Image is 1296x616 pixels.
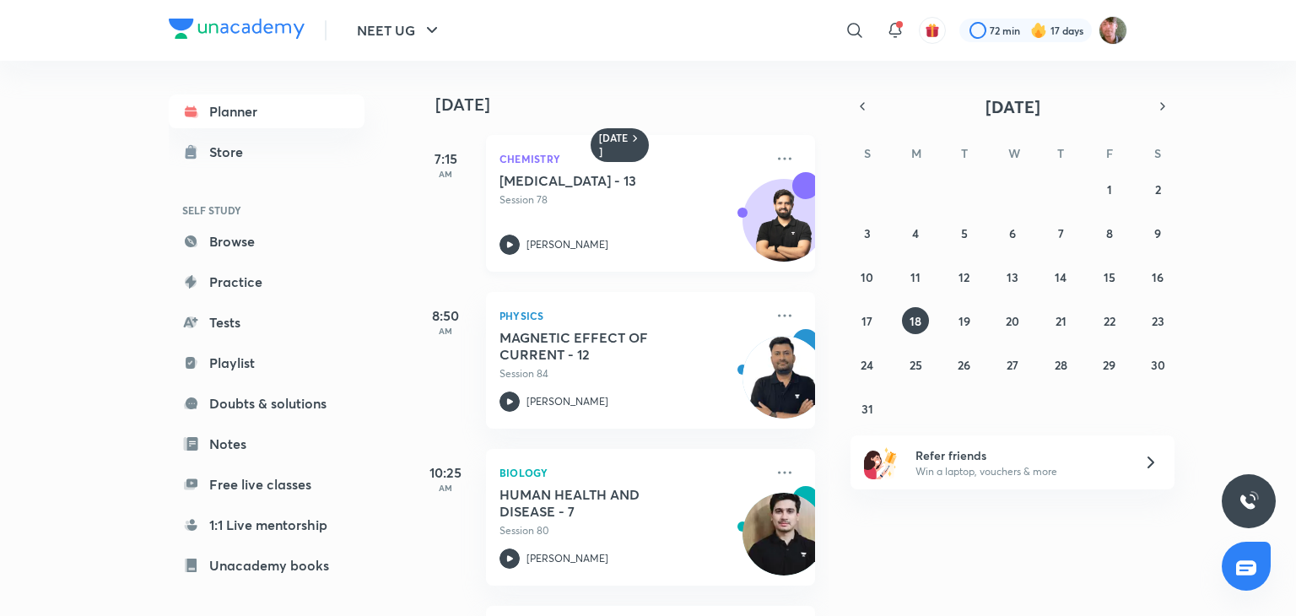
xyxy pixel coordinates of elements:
abbr: August 20, 2025 [1006,313,1019,329]
button: August 6, 2025 [999,219,1026,246]
h6: [DATE] [599,132,629,159]
abbr: Tuesday [961,145,968,161]
button: August 3, 2025 [854,219,881,246]
abbr: August 29, 2025 [1103,357,1115,373]
button: August 1, 2025 [1096,176,1123,203]
p: AM [412,169,479,179]
button: August 7, 2025 [1047,219,1074,246]
span: [DATE] [985,95,1040,118]
p: Session 84 [499,366,764,381]
p: Biology [499,462,764,483]
abbr: August 24, 2025 [861,357,873,373]
button: August 2, 2025 [1144,176,1171,203]
button: August 14, 2025 [1047,263,1074,290]
abbr: August 3, 2025 [864,225,871,241]
button: August 25, 2025 [902,351,929,378]
button: August 29, 2025 [1096,351,1123,378]
a: Doubts & solutions [169,386,364,420]
p: Session 78 [499,192,764,208]
button: August 5, 2025 [951,219,978,246]
abbr: Thursday [1057,145,1064,161]
button: August 18, 2025 [902,307,929,334]
button: August 19, 2025 [951,307,978,334]
h5: HYDROCARBONS - 13 [499,172,710,189]
abbr: August 4, 2025 [912,225,919,241]
button: August 20, 2025 [999,307,1026,334]
a: Unacademy books [169,548,364,582]
button: August 31, 2025 [854,395,881,422]
abbr: August 7, 2025 [1058,225,1064,241]
a: Tests [169,305,364,339]
p: Chemistry [499,149,764,169]
img: Avatar [743,188,824,269]
button: August 15, 2025 [1096,263,1123,290]
img: Ravii [1099,16,1127,45]
abbr: Sunday [864,145,871,161]
a: Notes [169,427,364,461]
button: August 11, 2025 [902,263,929,290]
abbr: August 27, 2025 [1007,357,1018,373]
abbr: Wednesday [1008,145,1020,161]
button: August 24, 2025 [854,351,881,378]
abbr: August 1, 2025 [1107,181,1112,197]
a: Planner [169,95,364,128]
button: August 9, 2025 [1144,219,1171,246]
button: August 26, 2025 [951,351,978,378]
img: streak [1030,22,1047,39]
button: August 21, 2025 [1047,307,1074,334]
abbr: August 6, 2025 [1009,225,1016,241]
p: [PERSON_NAME] [526,551,608,566]
button: August 22, 2025 [1096,307,1123,334]
a: Browse [169,224,364,258]
abbr: August 10, 2025 [861,269,873,285]
p: Physics [499,305,764,326]
h5: 7:15 [412,149,479,169]
h6: Refer friends [915,446,1123,464]
button: avatar [919,17,946,44]
button: August 12, 2025 [951,263,978,290]
abbr: August 26, 2025 [958,357,970,373]
h6: SELF STUDY [169,196,364,224]
p: Win a laptop, vouchers & more [915,464,1123,479]
abbr: August 23, 2025 [1152,313,1164,329]
h5: 8:50 [412,305,479,326]
button: August 16, 2025 [1144,263,1171,290]
img: referral [864,446,898,479]
img: Company Logo [169,19,305,39]
button: August 28, 2025 [1047,351,1074,378]
h5: 10:25 [412,462,479,483]
a: Store [169,135,364,169]
h5: MAGNETIC EFFECT OF CURRENT - 12 [499,329,710,363]
abbr: August 2, 2025 [1155,181,1161,197]
button: August 10, 2025 [854,263,881,290]
abbr: August 11, 2025 [910,269,921,285]
abbr: August 25, 2025 [910,357,922,373]
img: ttu [1239,491,1259,511]
abbr: August 30, 2025 [1151,357,1165,373]
abbr: August 5, 2025 [961,225,968,241]
p: AM [412,326,479,336]
abbr: August 18, 2025 [910,313,921,329]
abbr: August 21, 2025 [1056,313,1066,329]
a: 1:1 Live mentorship [169,508,364,542]
abbr: Monday [911,145,921,161]
p: AM [412,483,479,493]
div: Store [209,142,253,162]
abbr: Saturday [1154,145,1161,161]
p: [PERSON_NAME] [526,394,608,409]
button: August 4, 2025 [902,219,929,246]
button: August 8, 2025 [1096,219,1123,246]
abbr: August 8, 2025 [1106,225,1113,241]
abbr: August 9, 2025 [1154,225,1161,241]
abbr: August 15, 2025 [1104,269,1115,285]
abbr: August 22, 2025 [1104,313,1115,329]
button: August 13, 2025 [999,263,1026,290]
a: Company Logo [169,19,305,43]
button: August 17, 2025 [854,307,881,334]
button: August 27, 2025 [999,351,1026,378]
button: [DATE] [874,95,1151,118]
abbr: August 28, 2025 [1055,357,1067,373]
button: NEET UG [347,14,452,47]
p: [PERSON_NAME] [526,237,608,252]
abbr: August 13, 2025 [1007,269,1018,285]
